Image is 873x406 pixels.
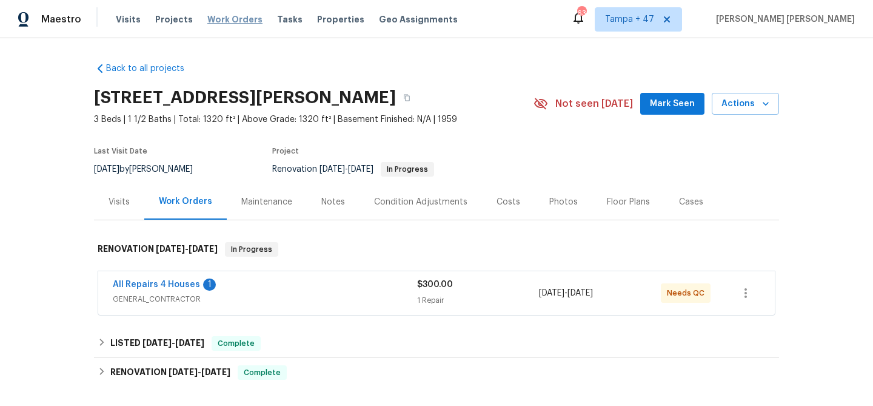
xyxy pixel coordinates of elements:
div: Floor Plans [607,196,650,208]
button: Actions [712,93,779,115]
span: [DATE] [567,289,593,297]
span: [DATE] [175,339,204,347]
span: Complete [213,337,259,350]
span: Actions [721,96,769,112]
div: Costs [497,196,520,208]
span: [DATE] [156,245,185,253]
span: Work Orders [207,13,263,25]
div: LISTED [DATE]-[DATE]Complete [94,329,779,358]
span: [DATE] [348,165,373,174]
span: [DATE] [201,368,230,376]
span: [DATE] [142,339,172,347]
span: [PERSON_NAME] [PERSON_NAME] [711,13,855,25]
div: 1 Repair [417,294,539,306]
span: Geo Assignments [379,13,458,25]
h6: LISTED [110,336,204,351]
span: Mark Seen [650,96,695,112]
span: Complete [239,367,286,379]
span: [DATE] [169,368,198,376]
span: Last Visit Date [94,147,147,155]
span: [DATE] [94,165,119,174]
div: RENOVATION [DATE]-[DATE]In Progress [94,230,779,269]
span: Tasks [277,15,303,24]
span: [DATE] [189,245,218,253]
span: - [319,165,373,174]
span: - [169,368,230,376]
div: RENOVATION [DATE]-[DATE]Complete [94,358,779,387]
div: Notes [321,196,345,208]
a: All Repairs 4 Houses [113,280,200,289]
span: [DATE] [319,165,345,174]
h2: [STREET_ADDRESS][PERSON_NAME] [94,92,396,104]
div: Photos [549,196,578,208]
span: Projects [155,13,193,25]
a: Back to all projects [94,63,210,75]
span: - [156,245,218,253]
div: Work Orders [159,195,212,208]
div: 1 [203,279,216,291]
span: 3 Beds | 1 1/2 Baths | Total: 1320 ft² | Above Grade: 1320 ft² | Basement Finished: N/A | 1959 [94,113,533,126]
span: Visits [116,13,141,25]
span: Project [272,147,299,155]
span: - [539,287,593,299]
div: Cases [679,196,703,208]
div: Visits [109,196,130,208]
span: Properties [317,13,364,25]
span: In Progress [382,166,433,173]
span: $300.00 [417,280,453,289]
div: Condition Adjustments [374,196,467,208]
div: 638 [577,7,586,19]
button: Copy Address [396,87,418,109]
div: Maintenance [241,196,292,208]
span: Needs QC [667,287,709,299]
div: by [PERSON_NAME] [94,162,207,177]
span: GENERAL_CONTRACTOR [113,293,417,305]
h6: RENOVATION [98,242,218,257]
span: Not seen [DATE] [555,98,633,110]
span: In Progress [226,243,277,255]
span: Renovation [272,165,434,174]
button: Mark Seen [640,93,704,115]
span: [DATE] [539,289,564,297]
span: Tampa + 47 [605,13,654,25]
span: Maestro [41,13,81,25]
h6: RENOVATION [110,365,230,380]
span: - [142,339,204,347]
